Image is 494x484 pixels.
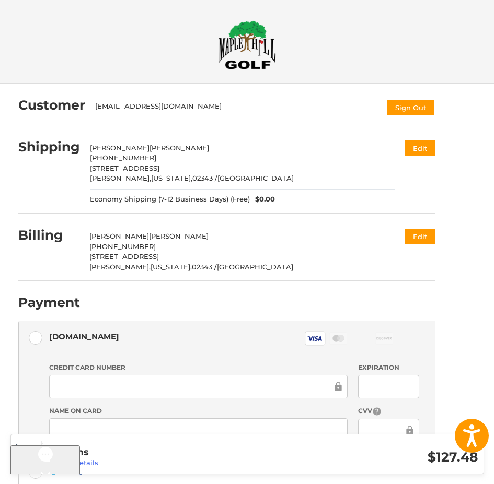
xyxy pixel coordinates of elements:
label: Credit Card Number [49,363,348,372]
button: Sign Out [386,99,435,116]
span: [PERSON_NAME] [149,232,209,240]
span: [PHONE_NUMBER] [89,242,156,251]
span: 02343 / [192,263,217,271]
span: [PHONE_NUMBER] [90,154,156,162]
span: [PERSON_NAME], [89,263,151,271]
div: [EMAIL_ADDRESS][DOMAIN_NAME] [95,101,376,116]
h2: Billing [18,227,79,243]
h2: Payment [18,294,80,311]
h2: Shipping [18,139,80,155]
span: [GEOGRAPHIC_DATA] [217,174,294,182]
span: [GEOGRAPHIC_DATA] [217,263,293,271]
h3: 2 Items [52,446,266,458]
img: Mitsubishi Diamana S LIMITED Shaft [16,441,41,466]
span: [US_STATE], [151,174,192,182]
span: 02343 / [192,174,217,182]
span: Economy Shipping (7-12 Business Days) (Free) [90,194,250,205]
label: Expiration [358,363,420,372]
span: [STREET_ADDRESS] [90,164,159,172]
span: [US_STATE], [151,263,192,271]
label: Name on Card [49,406,348,416]
label: CVV [358,406,420,416]
span: [PERSON_NAME], [90,174,151,182]
img: Maple Hill Golf [219,20,276,69]
span: [PERSON_NAME] [150,144,209,152]
h2: Customer [18,97,85,113]
span: [PERSON_NAME] [89,232,149,240]
span: [PERSON_NAME] [90,144,150,152]
button: Edit [405,229,435,244]
div: [DOMAIN_NAME] [49,328,119,345]
span: [STREET_ADDRESS] [89,252,159,261]
h3: $127.48 [265,449,478,465]
iframe: Gorgias live chat messenger [10,445,116,474]
span: $0.00 [250,194,275,205]
button: Edit [405,140,435,156]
